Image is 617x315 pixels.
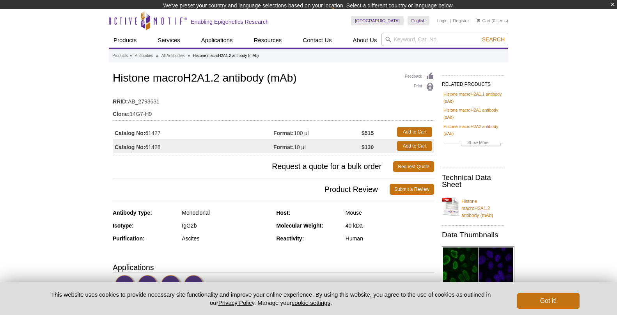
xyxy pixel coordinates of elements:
[113,210,152,216] strong: Antibody Type:
[112,52,128,59] a: Products
[113,72,434,85] h1: Histone macroH2A1.2 antibody (mAb)
[450,16,451,25] li: |
[397,127,432,137] a: Add to Cart
[249,33,287,48] a: Resources
[113,106,434,118] td: 14G7-H9
[362,144,374,151] strong: $130
[442,231,504,238] h2: Data Thumbnails
[156,53,158,58] li: »
[113,110,130,117] strong: Clone:
[477,18,480,22] img: Your Cart
[273,144,294,151] strong: Format:
[182,222,270,229] div: IgG2b
[37,290,504,307] p: This website uses cookies to provide necessary site functionality and improve your online experie...
[362,130,374,137] strong: $515
[277,210,291,216] strong: Host:
[348,33,382,48] a: About Us
[443,107,503,121] a: Histone macroH2A1 antibody (pAb)
[153,33,185,48] a: Services
[480,36,507,43] button: Search
[188,53,190,58] li: »
[442,193,504,219] a: Histone macroH2A1.2 antibody (mAb)
[477,18,490,23] a: Cart
[437,18,448,23] a: Login
[129,53,132,58] li: »
[161,52,185,59] a: All Antibodies
[443,139,503,148] a: Show More
[115,130,145,137] strong: Catalog No:
[277,235,304,242] strong: Reactivity:
[351,16,404,25] a: [GEOGRAPHIC_DATA]
[381,33,508,46] input: Keyword, Cat. No.
[218,299,254,306] a: Privacy Policy
[273,130,294,137] strong: Format:
[193,53,259,58] li: Histone macroH2A1.2 antibody (mAb)
[109,33,141,48] a: Products
[442,246,514,287] img: Histone macroH2A1.2 antibody (mAb) tested by immunofluorescence.
[113,98,128,105] strong: RRID:
[443,123,503,137] a: Histone macroH2A2 antibody (pAb)
[443,91,503,105] a: Histone macroH2A1.1 antibody (pAb)
[453,18,469,23] a: Register
[182,235,270,242] div: Ascites
[115,144,145,151] strong: Catalog No:
[277,222,323,229] strong: Molecular Weight:
[197,33,238,48] a: Applications
[346,235,434,242] div: Human
[184,275,205,296] img: Immunocytochemistry Validated
[138,275,159,296] img: Immunofluorescence Validated
[182,209,270,216] div: Monoclonal
[298,33,336,48] a: Contact Us
[517,293,580,309] button: Got it!
[346,222,434,229] div: 40 kDa
[113,262,434,273] h3: Applications
[405,83,434,91] a: Print
[393,161,434,172] a: Request Quote
[273,139,362,153] td: 10 µl
[115,275,136,296] img: Western Blot Validated
[346,209,434,216] div: Mouse
[113,161,393,172] span: Request a quote for a bulk order
[161,275,182,296] img: Immunohistochemistry Validated
[331,6,352,24] img: Change Here
[113,93,434,106] td: AB_2793631
[135,52,153,59] a: Antibodies
[390,184,434,195] a: Submit a Review
[113,235,145,242] strong: Purification:
[113,222,134,229] strong: Isotype:
[405,72,434,81] a: Feedback
[477,16,508,25] li: (0 items)
[113,184,390,195] span: Product Review
[397,141,432,151] a: Add to Cart
[292,299,330,306] button: cookie settings
[191,18,269,25] h2: Enabling Epigenetics Research
[408,16,429,25] a: English
[113,125,273,139] td: 61427
[482,36,505,43] span: Search
[113,139,273,153] td: 61428
[273,125,362,139] td: 100 µl
[442,174,504,188] h2: Technical Data Sheet
[442,75,504,89] h2: RELATED PRODUCTS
